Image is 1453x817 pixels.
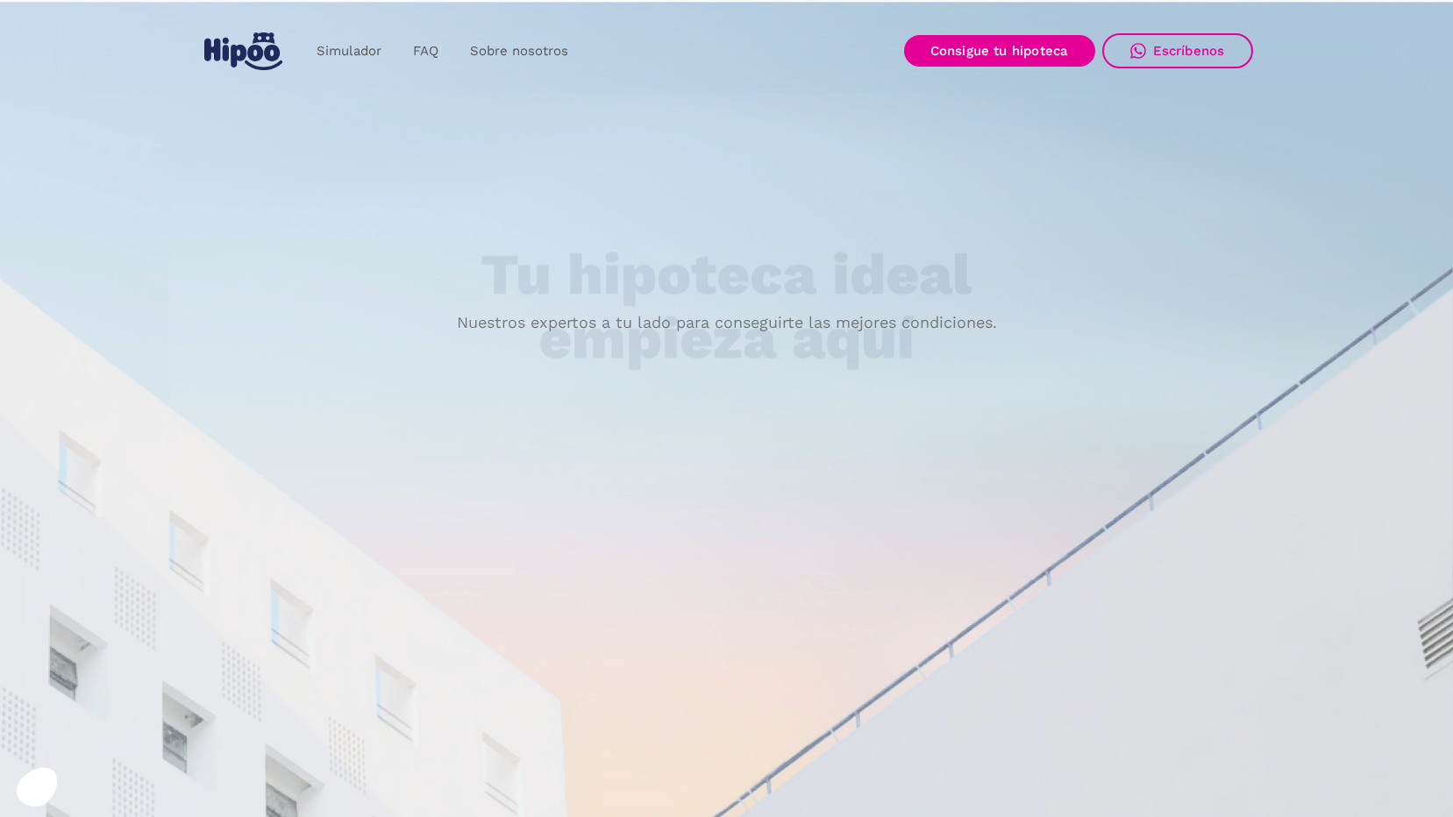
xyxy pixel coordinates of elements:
a: Escríbenos [1102,33,1253,68]
div: Escríbenos [1153,43,1225,59]
a: Simulador [301,34,397,68]
a: FAQ [397,34,454,68]
a: home [201,25,287,77]
a: Consigue tu hipoteca [904,35,1095,67]
a: Sobre nosotros [454,34,584,68]
h1: Tu hipoteca ideal empieza aquí [394,244,1058,371]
